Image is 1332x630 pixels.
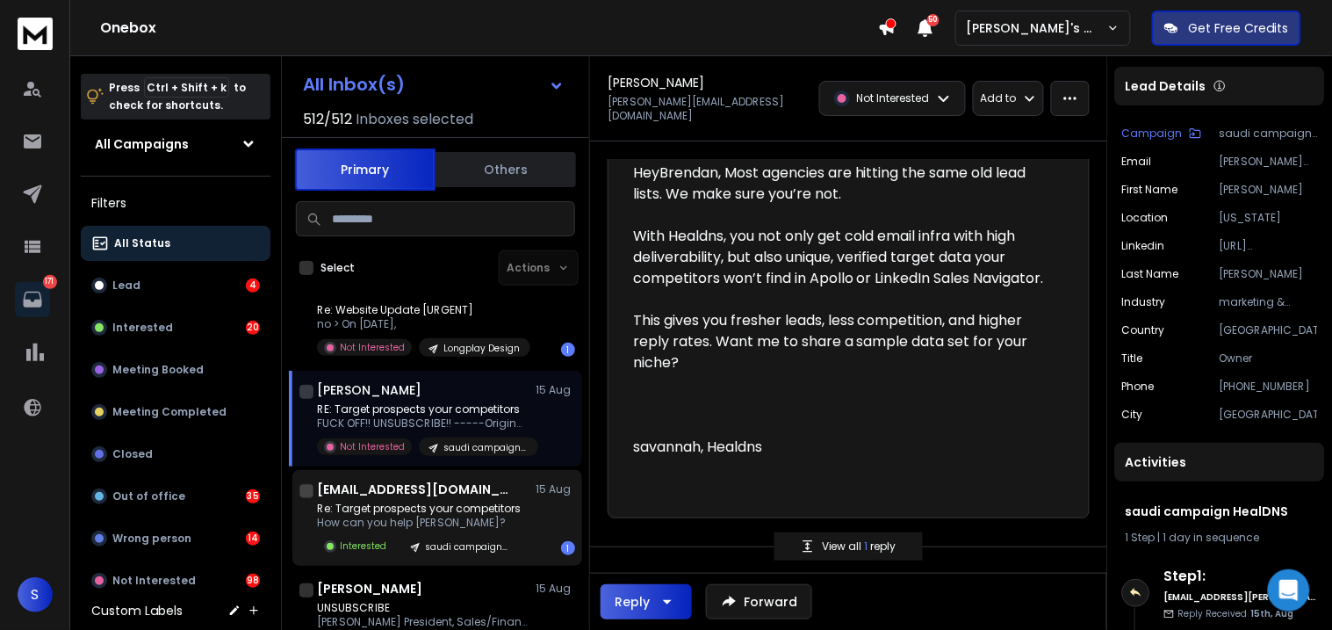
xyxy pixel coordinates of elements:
[1178,607,1294,620] p: Reply Received
[15,282,50,317] a: 171
[112,363,204,377] p: Meeting Booked
[246,489,260,503] div: 35
[246,279,260,293] div: 4
[1220,183,1318,197] p: [PERSON_NAME]
[112,321,173,335] p: Interested
[536,383,575,397] p: 15 Aug
[317,615,528,629] p: [PERSON_NAME] President, Sales/Finance/Operations/Marketing [PHONE_NUMBER] Direct
[1126,530,1156,545] span: 1 Step
[967,19,1107,37] p: [PERSON_NAME]'s Workspace
[1122,267,1179,281] p: Last Name
[340,539,386,553] p: Interested
[601,584,692,619] button: Reply
[1122,239,1165,253] p: linkedin
[443,441,528,454] p: saudi campaign HealDNS
[317,317,528,331] p: no > On [DATE],
[81,268,270,303] button: Lead4
[81,191,270,215] h3: Filters
[1164,566,1318,587] h6: Step 1 :
[340,341,405,354] p: Not Interested
[1122,211,1169,225] p: location
[246,574,260,588] div: 98
[81,395,270,430] button: Meeting Completed
[1220,351,1318,366] p: Owner
[303,109,352,130] span: 512 / 512
[536,582,575,596] p: 15 Aug
[1115,443,1325,482] div: Activities
[436,150,576,189] button: Others
[246,321,260,335] div: 20
[1122,155,1152,169] p: Email
[81,352,270,387] button: Meeting Booked
[144,77,229,98] span: Ctrl + Shift + k
[81,563,270,598] button: Not Interested98
[1220,323,1318,337] p: [GEOGRAPHIC_DATA]
[1122,351,1143,366] p: title
[1122,127,1202,141] button: Campaign
[18,577,53,612] button: S
[1220,211,1318,225] p: [US_STATE]
[317,502,521,516] p: Re: Target prospects your competitors
[425,540,509,554] p: saudi campaign HealDNS
[100,18,878,39] h1: Onebox
[865,539,871,554] span: 1
[317,381,421,399] h1: [PERSON_NAME]
[1163,530,1260,545] span: 1 day in sequence
[81,521,270,556] button: Wrong person14
[289,67,579,102] button: All Inbox(s)
[822,539,896,554] p: View all reply
[561,343,575,357] div: 1
[1220,127,1318,141] p: saudi campaign HealDNS
[320,261,355,275] label: Select
[109,79,246,114] p: Press to check for shortcuts.
[615,593,650,611] div: Reply
[1220,295,1318,309] p: marketing & advertising
[1152,11,1301,46] button: Get Free Credits
[857,91,930,105] p: Not Interested
[95,135,189,153] h1: All Campaigns
[1268,569,1310,612] div: Open Intercom Messenger
[317,601,528,615] p: UNSUBSCRIBE
[1126,531,1314,545] div: |
[91,602,183,619] h3: Custom Labels
[1122,323,1165,337] p: country
[1220,155,1318,169] p: [PERSON_NAME][EMAIL_ADDRESS][DOMAIN_NAME]
[561,541,575,555] div: 1
[1122,408,1143,422] p: city
[112,574,196,588] p: Not Interested
[112,405,227,419] p: Meeting Completed
[356,109,473,130] h3: Inboxes selected
[317,516,521,530] p: How can you help [PERSON_NAME]?
[112,279,140,293] p: Lead
[18,18,53,50] img: logo
[81,127,270,162] button: All Campaigns
[81,226,270,261] button: All Status
[81,437,270,472] button: Closed
[340,440,405,453] p: Not Interested
[608,74,704,91] h1: [PERSON_NAME]
[1251,607,1294,620] span: 15th, Aug
[1164,590,1318,604] h6: [EMAIL_ADDRESS][PERSON_NAME][DOMAIN_NAME]
[317,303,528,317] p: Re: Website Update [URGENT]
[1220,267,1318,281] p: [PERSON_NAME]
[317,580,422,597] h1: [PERSON_NAME]
[1126,503,1314,520] h1: saudi campaign HealDNS
[1220,380,1318,394] p: [PHONE_NUMBER]
[43,275,57,289] p: 171
[295,148,436,191] button: Primary
[1122,295,1166,309] p: industry
[114,236,170,250] p: All Status
[1126,77,1206,95] p: Lead Details
[81,310,270,345] button: Interested20
[1220,239,1318,253] p: [URL][DOMAIN_NAME][PERSON_NAME]
[246,532,260,546] div: 14
[112,489,185,503] p: Out of office
[608,95,809,123] p: [PERSON_NAME][EMAIL_ADDRESS][DOMAIN_NAME]
[303,76,405,93] h1: All Inbox(s)
[317,416,528,431] p: FUCK OFF!! UNSUBSCRIBE!! -----Original Message-----
[981,91,1017,105] p: Add to
[1122,127,1183,141] p: Campaign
